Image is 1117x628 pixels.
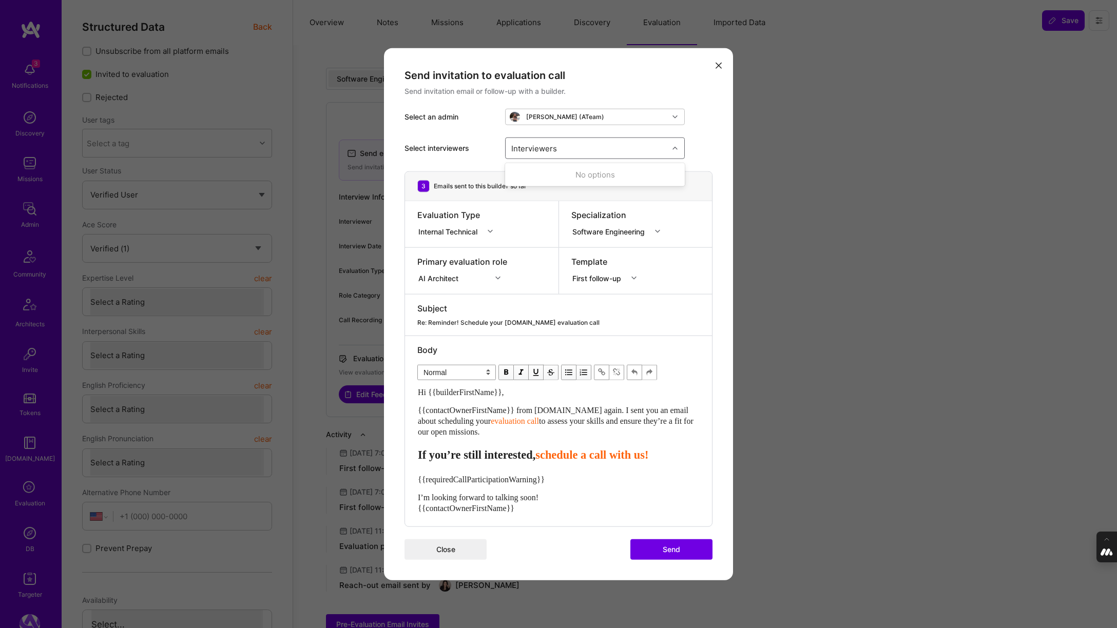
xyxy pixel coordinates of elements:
[529,365,544,380] button: Underline
[642,365,657,380] button: Redo
[434,182,527,191] div: Emails sent to this builder so far
[417,209,499,221] div: Evaluation Type
[716,62,722,68] i: icon Close
[514,365,529,380] button: Italic
[405,69,712,82] div: Send invitation to evaluation call
[418,475,545,483] span: {{requiredCallParticipationWarning}}
[498,365,514,380] button: Bold
[418,448,535,461] span: If you’re still interested,
[544,365,558,380] button: Strikethrough
[417,365,496,380] span: Normal
[572,272,625,283] div: First follow-up
[418,387,699,514] div: Enter email text
[561,365,576,380] button: UL
[672,114,678,120] i: icon Chevron
[384,48,733,580] div: modal
[417,180,430,192] div: 3
[535,448,648,461] a: schedule a call with us!
[418,272,463,283] div: AI Architect
[576,365,591,380] button: OL
[571,256,643,267] div: Template
[594,365,609,380] button: Link
[417,365,496,380] select: Block type
[405,143,497,153] div: Select interviewers
[417,318,700,327] div: Re: Reminder! Schedule your [DOMAIN_NAME] evaluation call
[572,226,649,237] div: Software Engineering
[627,365,642,380] button: Undo
[418,388,504,397] span: Hi {{builderFirstName}},
[418,493,538,512] span: I’m looking forward to talking soon! {{contactOwnerFirstName}}
[505,165,685,184] div: No options
[526,113,604,121] div: [PERSON_NAME] (ATeam)
[510,112,520,122] img: User Avatar
[405,86,712,96] div: Send invitation email or follow-up with a builder.
[418,406,690,425] span: {{contactOwnerFirstName}} from [DOMAIN_NAME] again. I sent you an email about scheduling your
[417,344,700,356] div: Body
[417,256,507,267] div: Primary evaluation role
[571,209,667,221] div: Specialization
[609,365,624,380] button: Remove Link
[488,229,493,234] i: icon Chevron
[495,276,500,281] i: icon Chevron
[631,276,637,281] i: icon Chevron
[509,141,560,155] div: Interviewers
[491,417,539,425] a: evaluation call
[655,229,660,234] i: icon Chevron
[672,146,678,151] i: icon Chevron
[630,539,712,559] button: Send
[417,303,700,314] div: Subject
[405,112,497,122] div: Select an admin
[405,539,487,559] button: Close
[418,226,482,237] div: Internal Technical
[418,417,696,436] span: to assess your skills and ensure they’re a fit for our open missions.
